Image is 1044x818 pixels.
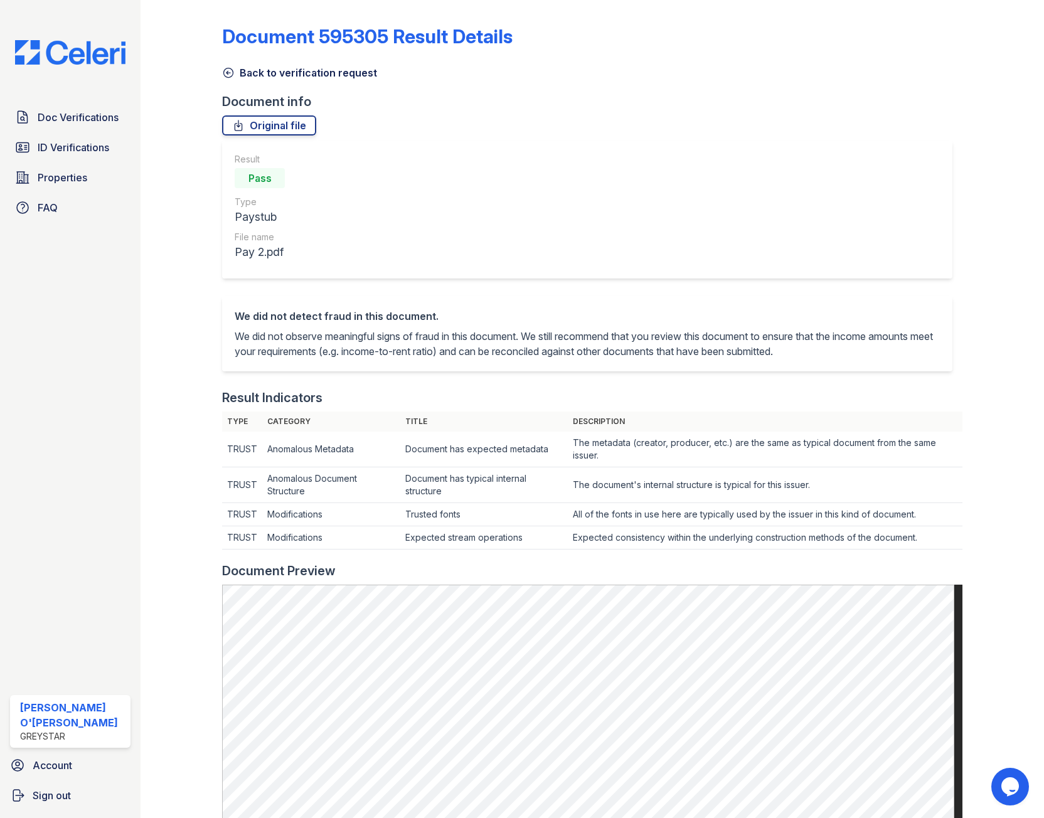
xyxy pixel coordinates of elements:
[222,93,962,110] div: Document info
[568,467,962,503] td: The document's internal structure is typical for this issuer.
[38,140,109,155] span: ID Verifications
[222,412,262,432] th: Type
[5,753,136,778] a: Account
[10,135,130,160] a: ID Verifications
[222,115,316,135] a: Original file
[568,432,962,467] td: The metadata (creator, producer, etc.) are the same as typical document from the same issuer.
[235,208,285,226] div: Paystub
[5,783,136,808] a: Sign out
[33,788,71,803] span: Sign out
[222,503,262,526] td: TRUST
[262,526,400,550] td: Modifications
[38,110,119,125] span: Doc Verifications
[262,467,400,503] td: Anomalous Document Structure
[10,165,130,190] a: Properties
[235,243,285,261] div: Pay 2.pdf
[262,432,400,467] td: Anomalous Metadata
[222,389,322,406] div: Result Indicators
[10,195,130,220] a: FAQ
[222,562,336,580] div: Document Preview
[400,526,568,550] td: Expected stream operations
[400,467,568,503] td: Document has typical internal structure
[400,432,568,467] td: Document has expected metadata
[222,65,377,80] a: Back to verification request
[235,309,940,324] div: We did not detect fraud in this document.
[568,503,962,526] td: All of the fonts in use here are typically used by the issuer in this kind of document.
[20,700,125,730] div: [PERSON_NAME] O'[PERSON_NAME]
[991,768,1031,805] iframe: chat widget
[222,25,513,48] a: Document 595305 Result Details
[38,170,87,185] span: Properties
[33,758,72,773] span: Account
[235,153,285,166] div: Result
[235,196,285,208] div: Type
[10,105,130,130] a: Doc Verifications
[400,412,568,432] th: Title
[568,412,962,432] th: Description
[262,503,400,526] td: Modifications
[20,730,125,743] div: Greystar
[400,503,568,526] td: Trusted fonts
[235,231,285,243] div: File name
[262,412,400,432] th: Category
[235,168,285,188] div: Pass
[5,40,136,65] img: CE_Logo_Blue-a8612792a0a2168367f1c8372b55b34899dd931a85d93a1a3d3e32e68fde9ad4.png
[222,467,262,503] td: TRUST
[568,526,962,550] td: Expected consistency within the underlying construction methods of the document.
[38,200,58,215] span: FAQ
[222,526,262,550] td: TRUST
[222,432,262,467] td: TRUST
[235,329,940,359] p: We did not observe meaningful signs of fraud in this document. We still recommend that you review...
